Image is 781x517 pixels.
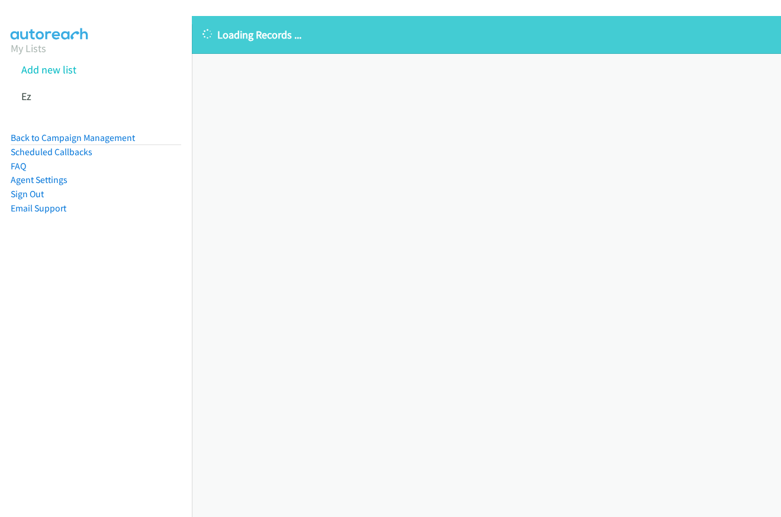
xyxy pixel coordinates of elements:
p: Loading Records ... [203,27,770,43]
a: FAQ [11,160,26,172]
a: Ez [21,89,31,103]
a: Email Support [11,203,66,214]
a: Add new list [21,63,76,76]
a: Scheduled Callbacks [11,146,92,158]
a: Agent Settings [11,174,68,185]
a: Back to Campaign Management [11,132,135,143]
a: Sign Out [11,188,44,200]
a: My Lists [11,41,46,55]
